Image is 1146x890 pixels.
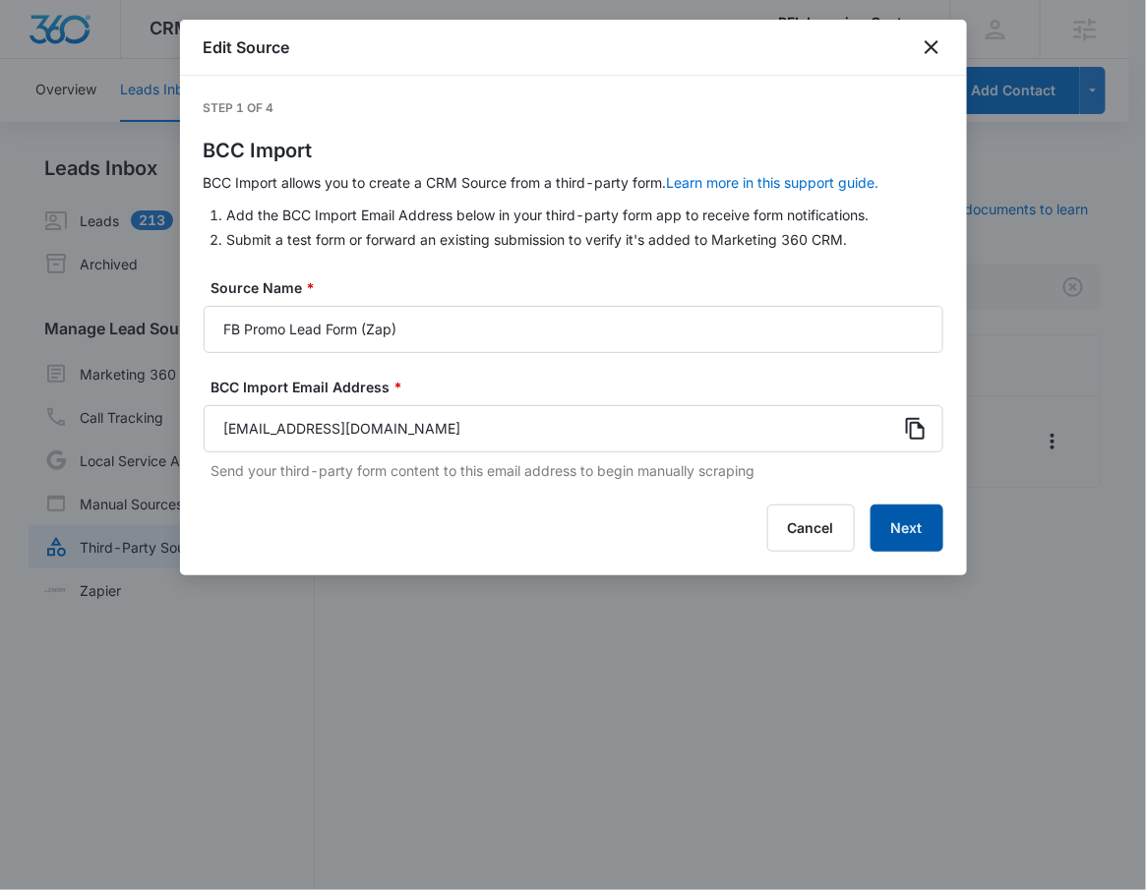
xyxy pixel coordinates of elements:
[204,141,943,160] h2: BCC Import
[204,35,290,59] h1: Edit Source
[227,205,943,225] li: Add the BCC Import Email Address below in your third-party form app to receive form notifications.
[871,504,943,552] button: Next
[767,504,855,552] button: Cancel
[204,172,943,193] p: BCC Import allows you to create a CRM Source from a third-party form.
[920,35,943,59] button: close
[227,229,943,250] li: Submit a test form or forward an existing submission to verify it's added to Marketing 360 CRM.
[211,377,951,397] label: BCC Import Email Address
[667,174,879,191] a: Learn more in this support guide.
[211,460,943,481] p: Send your third-party form content to this email address to begin manually scraping
[204,306,943,353] input: Source Name
[204,99,943,117] h6: Step 1 of 4
[211,277,951,298] label: Source Name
